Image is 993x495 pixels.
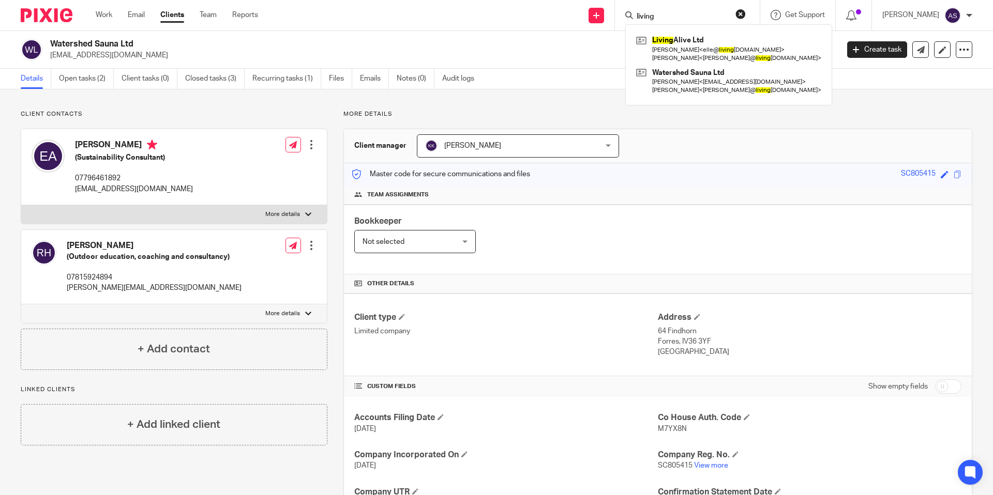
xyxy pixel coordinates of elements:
a: Team [200,10,217,20]
a: Open tasks (2) [59,69,114,89]
p: Client contacts [21,110,327,118]
p: Linked clients [21,385,327,394]
span: Not selected [363,238,404,245]
h4: Company Reg. No. [658,450,961,460]
p: [PERSON_NAME] [882,10,939,20]
span: [DATE] [354,425,376,432]
h4: + Add linked client [127,416,220,432]
a: Client tasks (0) [122,69,177,89]
a: Clients [160,10,184,20]
a: Emails [360,69,389,89]
h4: [PERSON_NAME] [67,240,242,251]
img: svg%3E [425,140,438,152]
span: SC805415 [658,462,693,469]
p: 64 Findhorn [658,326,961,336]
a: Create task [847,41,907,58]
h5: (Outdoor education, coaching and consultancy) [67,252,242,262]
span: [DATE] [354,462,376,469]
p: [EMAIL_ADDRESS][DOMAIN_NAME] [50,50,832,60]
a: Work [96,10,112,20]
h4: Co House Auth. Code [658,412,961,423]
h4: CUSTOM FIELDS [354,382,658,391]
p: [EMAIL_ADDRESS][DOMAIN_NAME] [75,184,193,194]
img: svg%3E [32,240,56,265]
h4: Client type [354,312,658,323]
span: Other details [367,280,414,288]
h4: Accounts Filing Date [354,412,658,423]
p: More details [265,310,300,318]
h4: + Add contact [138,341,210,357]
button: Clear [735,9,746,19]
img: svg%3E [944,7,961,24]
p: More details [343,110,972,118]
h4: Address [658,312,961,323]
a: Email [128,10,145,20]
img: svg%3E [32,140,65,173]
i: Primary [147,140,157,150]
img: svg%3E [21,39,42,60]
p: [GEOGRAPHIC_DATA] [658,347,961,357]
img: Pixie [21,8,72,22]
h4: [PERSON_NAME] [75,140,193,152]
label: Show empty fields [868,381,928,392]
h5: (Sustainability Consultant) [75,152,193,163]
span: Bookkeeper [354,217,402,225]
h2: Watershed Sauna Ltd [50,39,675,50]
a: Recurring tasks (1) [252,69,321,89]
p: Forres, IV36 3YF [658,336,961,347]
p: Master code for secure communications and files [352,169,530,179]
span: Team assignments [367,191,429,199]
h4: Company Incorporated On [354,450,658,460]
p: Limited company [354,326,658,336]
a: Reports [232,10,258,20]
a: Files [329,69,352,89]
input: Search [636,12,729,22]
p: [PERSON_NAME][EMAIL_ADDRESS][DOMAIN_NAME] [67,283,242,293]
p: 07815924894 [67,272,242,283]
span: Get Support [785,11,825,19]
div: SC805415 [901,168,936,180]
a: View more [694,462,728,469]
p: 07796461892 [75,173,193,183]
span: [PERSON_NAME] [444,142,501,149]
a: Closed tasks (3) [185,69,245,89]
a: Details [21,69,51,89]
span: M7YX8N [658,425,687,432]
a: Audit logs [442,69,482,89]
p: More details [265,210,300,219]
a: Notes (0) [397,69,434,89]
h3: Client manager [354,141,407,151]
